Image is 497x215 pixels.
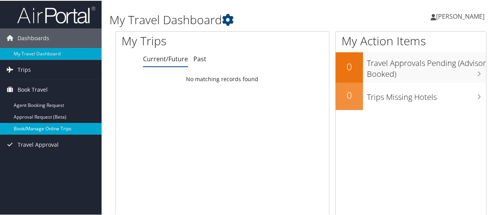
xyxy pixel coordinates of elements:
[109,11,365,27] h1: My Travel Dashboard
[336,32,486,48] h1: My Action Items
[116,71,329,85] td: No matching records found
[18,28,49,47] span: Dashboards
[143,54,188,62] a: Current/Future
[17,5,95,23] img: airportal-logo.png
[367,87,486,102] h3: Trips Missing Hotels
[336,59,363,73] h2: 0
[18,59,31,79] span: Trips
[18,134,59,154] span: Travel Approval
[122,32,234,48] h1: My Trips
[336,52,486,82] a: 0Travel Approvals Pending (Advisor Booked)
[18,79,48,99] span: Book Travel
[431,4,492,27] a: [PERSON_NAME]
[436,11,484,20] span: [PERSON_NAME]
[336,82,486,109] a: 0Trips Missing Hotels
[336,88,363,101] h2: 0
[367,53,486,79] h3: Travel Approvals Pending (Advisor Booked)
[193,54,206,62] a: Past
